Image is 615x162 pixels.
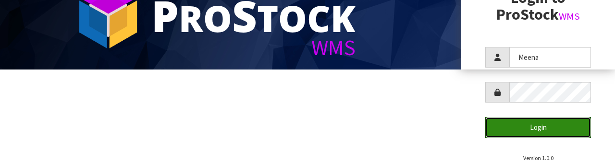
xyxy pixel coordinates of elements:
button: Login [485,117,591,138]
div: WMS [151,37,356,58]
small: Version 1.0.0 [523,154,553,162]
small: WMS [559,10,580,23]
input: Username [509,47,591,68]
